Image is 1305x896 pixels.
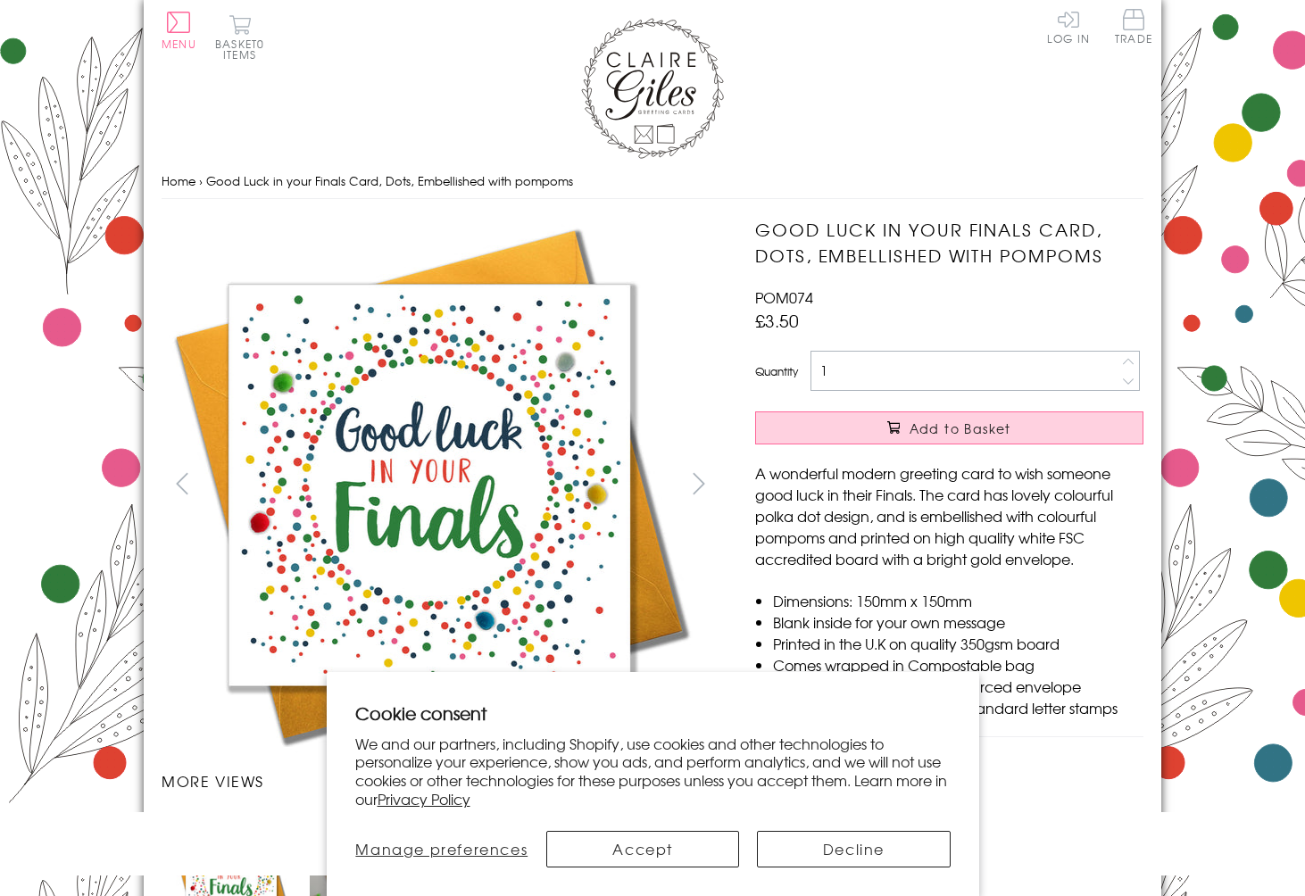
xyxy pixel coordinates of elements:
span: Add to Basket [910,419,1011,437]
button: Manage preferences [355,831,529,867]
button: Basket0 items [215,14,264,60]
nav: breadcrumbs [162,163,1143,200]
h3: More views [162,770,719,792]
label: Quantity [755,363,798,379]
a: Home [162,172,195,189]
li: Dimensions: 150mm x 150mm [773,590,1143,611]
li: Printed in the U.K on quality 350gsm board [773,633,1143,654]
span: › [199,172,203,189]
button: next [679,463,719,503]
span: Manage preferences [355,838,528,859]
button: Accept [546,831,739,867]
p: A wonderful modern greeting card to wish someone good luck in their Finals. The card has lovely c... [755,462,1143,569]
span: £3.50 [755,308,799,333]
button: prev [162,463,202,503]
span: Good Luck in your Finals Card, Dots, Embellished with pompoms [206,172,573,189]
li: Blank inside for your own message [773,611,1143,633]
a: Log In [1047,9,1090,44]
img: Good Luck in your Finals Card, Dots, Embellished with pompoms [162,217,697,752]
button: Add to Basket [755,411,1143,444]
p: We and our partners, including Shopify, use cookies and other technologies to personalize your ex... [355,734,951,809]
button: Menu [162,12,196,49]
span: Menu [162,36,196,52]
h2: Cookie consent [355,701,951,726]
img: Claire Giles Greetings Cards [581,18,724,159]
span: 0 items [223,36,264,62]
span: Trade [1115,9,1152,44]
span: POM074 [755,286,813,308]
h1: Good Luck in your Finals Card, Dots, Embellished with pompoms [755,217,1143,269]
a: Privacy Policy [378,788,470,809]
li: Comes wrapped in Compostable bag [773,654,1143,676]
button: Decline [757,831,950,867]
a: Trade [1115,9,1152,47]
